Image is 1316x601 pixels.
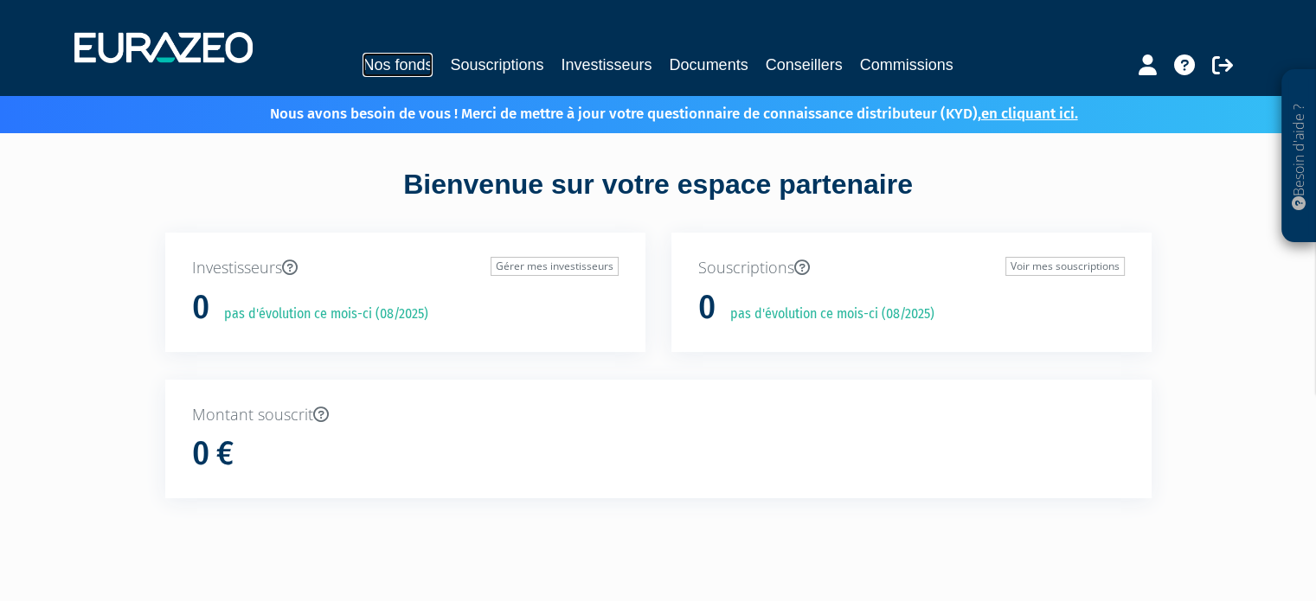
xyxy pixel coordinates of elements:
[192,257,619,279] p: Investisseurs
[718,304,934,324] p: pas d'évolution ce mois-ci (08/2025)
[766,53,843,77] a: Conseillers
[152,165,1165,233] div: Bienvenue sur votre espace partenaire
[491,257,619,276] a: Gérer mes investisseurs
[220,99,1078,125] p: Nous avons besoin de vous ! Merci de mettre à jour votre questionnaire de connaissance distribute...
[192,436,234,472] h1: 0 €
[74,32,253,63] img: 1732889491-logotype_eurazeo_blanc_rvb.png
[1005,257,1125,276] a: Voir mes souscriptions
[1289,79,1309,234] p: Besoin d'aide ?
[212,304,428,324] p: pas d'évolution ce mois-ci (08/2025)
[363,53,433,77] a: Nos fonds
[192,404,1125,426] p: Montant souscrit
[860,53,953,77] a: Commissions
[698,290,716,326] h1: 0
[450,53,543,77] a: Souscriptions
[561,53,652,77] a: Investisseurs
[192,290,209,326] h1: 0
[981,105,1078,123] a: en cliquant ici.
[670,53,748,77] a: Documents
[698,257,1125,279] p: Souscriptions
